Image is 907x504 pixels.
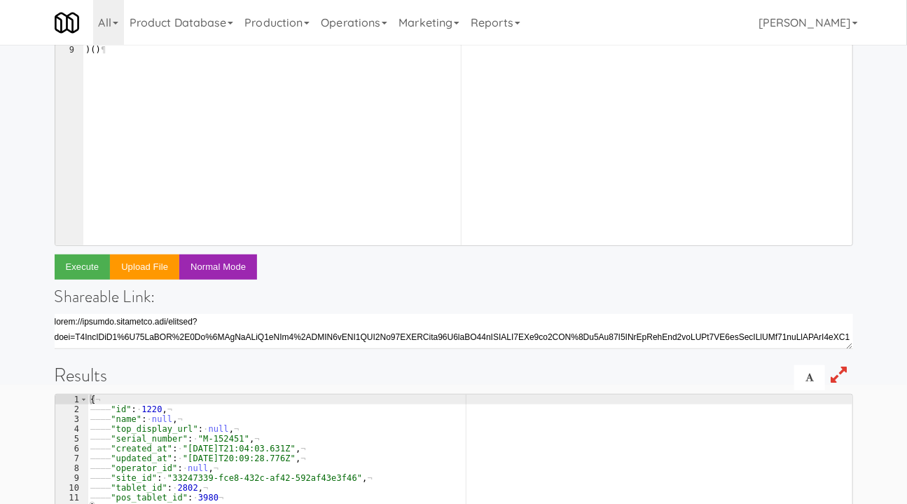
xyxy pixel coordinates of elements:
h4: Shareable Link: [55,287,853,306]
div: 4 [55,424,88,434]
button: Upload file [110,254,179,280]
div: 11 [55,493,88,503]
div: 6 [55,444,88,454]
div: 8 [55,463,88,473]
img: Micromart [55,11,79,35]
div: 9 [55,45,83,55]
h1: Results [55,365,853,386]
div: 9 [55,473,88,483]
textarea: [URL][DOMAIN_NAME] [55,314,853,349]
div: 1 [55,395,88,404]
div: 5 [55,434,88,444]
div: 7 [55,454,88,463]
div: 10 [55,483,88,493]
button: Normal Mode [179,254,257,280]
div: 3 [55,414,88,424]
div: 2 [55,404,88,414]
button: Execute [55,254,111,280]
